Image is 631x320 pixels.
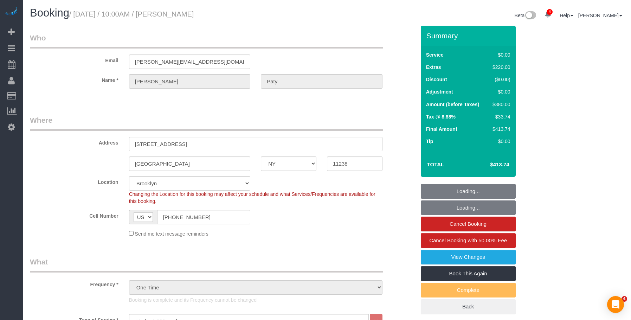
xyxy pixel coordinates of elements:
div: $413.74 [490,126,510,133]
a: 4 [541,7,555,23]
label: Cell Number [25,210,124,219]
img: Automaid Logo [4,7,18,17]
a: Back [421,299,516,314]
p: Booking is complete and its Frequency cannot be changed [129,296,382,303]
label: Service [426,51,444,58]
label: Discount [426,76,447,83]
small: / [DATE] / 10:00AM / [PERSON_NAME] [69,10,194,18]
a: View Changes [421,250,516,264]
input: Zip Code [327,156,382,171]
input: Email [129,55,251,69]
div: $380.00 [490,101,510,108]
span: 4 [622,296,627,302]
span: 4 [547,9,553,15]
label: Address [25,137,124,146]
img: New interface [524,11,536,20]
a: [PERSON_NAME] [578,13,622,18]
div: $33.74 [490,113,510,120]
strong: Total [427,161,444,167]
label: Tax @ 8.88% [426,113,456,120]
a: Book This Again [421,266,516,281]
a: Help [560,13,573,18]
label: Adjustment [426,88,453,95]
div: $0.00 [490,51,510,58]
label: Tip [426,138,433,145]
span: Cancel Booking with 50.00% Fee [429,237,507,243]
input: First Name [129,74,251,89]
label: Location [25,176,124,186]
a: Beta [515,13,536,18]
label: Amount (before Taxes) [426,101,479,108]
span: Changing the Location for this booking may affect your schedule and what Services/Frequencies are... [129,191,375,204]
input: City [129,156,251,171]
input: Cell Number [157,210,251,224]
div: $0.00 [490,138,510,145]
legend: What [30,257,383,273]
label: Extras [426,64,441,71]
legend: Where [30,115,383,131]
h4: $413.74 [469,162,509,168]
input: Last Name [261,74,382,89]
div: Open Intercom Messenger [607,296,624,313]
label: Name * [25,74,124,84]
legend: Who [30,33,383,49]
a: Cancel Booking [421,217,516,231]
div: ($0.00) [490,76,510,83]
label: Final Amount [426,126,457,133]
div: $0.00 [490,88,510,95]
span: Booking [30,7,69,19]
h3: Summary [426,32,512,40]
a: Cancel Booking with 50.00% Fee [421,233,516,248]
span: Send me text message reminders [135,231,208,237]
div: $220.00 [490,64,510,71]
label: Frequency * [25,279,124,288]
label: Email [25,55,124,64]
